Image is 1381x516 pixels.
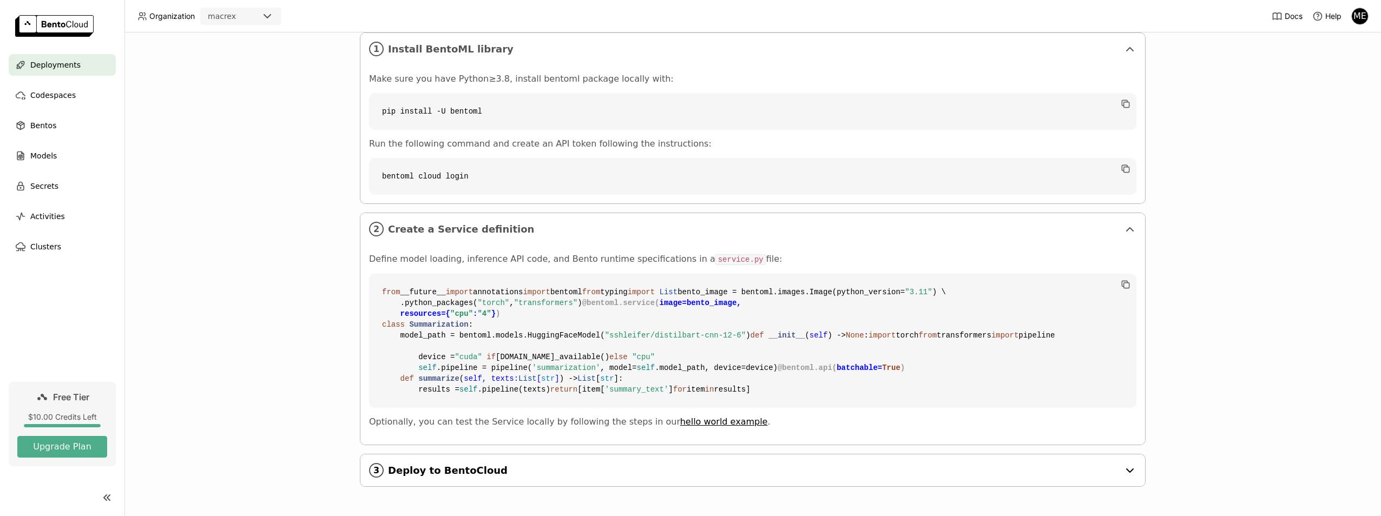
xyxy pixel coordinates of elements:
[30,180,58,193] span: Secrets
[518,374,537,383] span: List
[369,93,1136,130] code: pip install -U bentoml
[369,74,1136,84] p: Make sure you have Python≥3.8, install bentoml package locally with:
[660,288,678,296] span: List
[673,385,687,394] span: for
[680,416,768,427] a: hello world example
[9,175,116,197] a: Secrets
[400,374,414,383] span: def
[837,363,900,372] span: batchable=
[9,236,116,257] a: Clusters
[882,363,900,372] span: True
[369,42,384,56] i: 1
[477,309,491,318] span: "4"
[418,363,437,372] span: self
[810,331,828,340] span: self
[715,254,766,265] code: service.py
[446,288,473,296] span: import
[514,299,578,307] span: "transformers"
[360,454,1145,486] div: 3Deploy to BentoCloud
[1325,11,1341,21] span: Help
[523,288,550,296] span: import
[9,145,116,167] a: Models
[369,158,1136,195] code: bentoml cloud login
[30,149,57,162] span: Models
[369,138,1136,149] p: Run the following command and create an API token following the instructions:
[637,363,655,372] span: self
[9,54,116,76] a: Deployments
[1351,8,1369,25] div: McLican Ekka
[477,299,509,307] span: "torch"
[991,331,1018,340] span: import
[369,274,1136,408] code: __future__ annotations bentoml typing bento_image = bentoml.images.Image(python_version= ) \ .pyt...
[450,309,473,318] span: "cpu"
[30,89,76,102] span: Codespaces
[360,33,1145,65] div: 1Install BentoML library
[388,223,1119,235] span: Create a Service definition
[382,288,400,296] span: from
[532,363,600,372] span: 'summarization'
[1312,11,1341,22] div: Help
[9,382,116,466] a: Free Tier$10.00 Credits LeftUpgrade Plan
[550,385,577,394] span: return
[464,374,559,383] span: self, texts: [ ]
[582,288,601,296] span: from
[30,240,61,253] span: Clusters
[605,385,669,394] span: 'summary_text'
[486,353,496,361] span: if
[369,463,384,478] i: 3
[846,331,864,340] span: None
[459,385,478,394] span: self
[237,11,238,22] input: Selected macrex.
[905,288,932,296] span: "3.11"
[1352,8,1368,24] div: ME
[600,374,614,383] span: str
[751,331,764,340] span: def
[53,392,89,402] span: Free Tier
[388,465,1119,477] span: Deploy to BentoCloud
[17,412,107,422] div: $10.00 Credits Left
[208,11,236,22] div: macrex
[9,115,116,136] a: Bentos
[778,363,905,372] span: @bentoml.api( )
[360,213,1145,245] div: 2Create a Service definition
[869,331,896,340] span: import
[9,206,116,227] a: Activities
[705,385,714,394] span: in
[577,374,596,383] span: List
[628,288,655,296] span: import
[17,436,107,458] button: Upgrade Plan
[30,210,65,223] span: Activities
[382,320,405,329] span: class
[9,84,116,106] a: Codespaces
[632,353,655,361] span: "cpu"
[1272,11,1303,22] a: Docs
[30,58,81,71] span: Deployments
[369,254,1136,265] p: Define model loading, inference API code, and Bento runtime specifications in a file:
[30,119,56,132] span: Bentos
[418,374,459,383] span: summarize
[609,353,628,361] span: else
[455,353,482,361] span: "cuda"
[409,320,468,329] span: Summarization
[369,222,384,236] i: 2
[918,331,937,340] span: from
[388,43,1119,55] span: Install BentoML library
[149,11,195,21] span: Organization
[1285,11,1303,21] span: Docs
[369,416,1136,427] p: Optionally, you can test the Service locally by following the steps in our .
[15,15,94,37] img: logo
[768,331,805,340] span: __init__
[605,331,746,340] span: "sshleifer/distilbart-cnn-12-6"
[541,374,555,383] span: str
